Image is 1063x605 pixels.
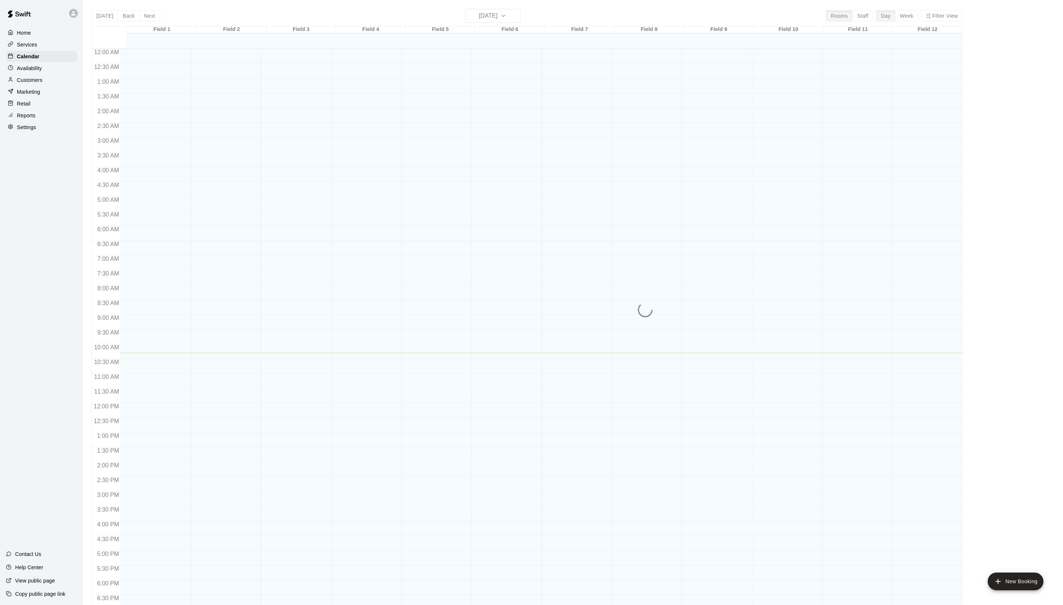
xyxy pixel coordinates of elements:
a: Calendar [6,51,77,62]
span: 12:00 AM [92,49,121,55]
span: 5:00 AM [96,197,121,203]
span: 6:30 AM [96,241,121,247]
span: 10:00 AM [92,344,121,350]
div: Field 5 [406,26,475,33]
span: 3:00 AM [96,138,121,144]
a: Home [6,27,77,38]
p: Home [17,29,31,37]
div: Field 10 [754,26,823,33]
span: 6:00 AM [96,226,121,232]
span: 4:00 PM [95,521,121,528]
span: 1:30 PM [95,447,121,454]
span: 5:30 AM [96,211,121,218]
a: Retail [6,98,77,109]
div: Field 3 [266,26,336,33]
span: 4:30 PM [95,536,121,542]
div: Field 8 [614,26,684,33]
div: Field 1 [127,26,197,33]
span: 4:00 AM [96,167,121,173]
span: 2:30 PM [95,477,121,483]
span: 3:30 AM [96,152,121,159]
a: Reports [6,110,77,121]
p: Availability [17,65,42,72]
p: Marketing [17,88,40,96]
span: 3:30 PM [95,507,121,513]
a: Settings [6,122,77,133]
div: Field 6 [475,26,545,33]
span: 7:30 AM [96,270,121,277]
p: Calendar [17,53,39,60]
div: Field 4 [336,26,406,33]
span: 2:30 AM [96,123,121,129]
span: 6:30 PM [95,595,121,601]
div: Field 9 [684,26,754,33]
span: 5:30 PM [95,566,121,572]
span: 3:00 PM [95,492,121,498]
span: 11:30 AM [92,388,121,395]
p: View public page [15,577,55,584]
span: 1:00 PM [95,433,121,439]
span: 9:30 AM [96,329,121,336]
div: Field 12 [893,26,963,33]
span: 2:00 AM [96,108,121,114]
a: Customers [6,75,77,86]
a: Services [6,39,77,50]
span: 2:00 PM [95,462,121,469]
a: Marketing [6,86,77,97]
p: Settings [17,124,36,131]
span: 6:00 PM [95,580,121,587]
p: Contact Us [15,550,41,558]
span: 10:30 AM [92,359,121,365]
span: 12:30 PM [92,418,121,424]
a: Availability [6,63,77,74]
span: 9:00 AM [96,315,121,321]
span: 12:30 AM [92,64,121,70]
p: Services [17,41,37,48]
span: 5:00 PM [95,551,121,557]
p: Help Center [15,564,43,571]
div: Field 11 [823,26,893,33]
p: Retail [17,100,31,107]
div: Field 2 [197,26,266,33]
span: 7:00 AM [96,256,121,262]
p: Copy public page link [15,590,65,598]
div: Field 7 [545,26,615,33]
span: 12:00 PM [92,403,121,409]
span: 1:30 AM [96,93,121,100]
span: 4:30 AM [96,182,121,188]
span: 1:00 AM [96,79,121,85]
span: 11:00 AM [92,374,121,380]
span: 8:00 AM [96,285,121,291]
span: 8:30 AM [96,300,121,306]
p: Reports [17,112,35,119]
p: Customers [17,76,42,84]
